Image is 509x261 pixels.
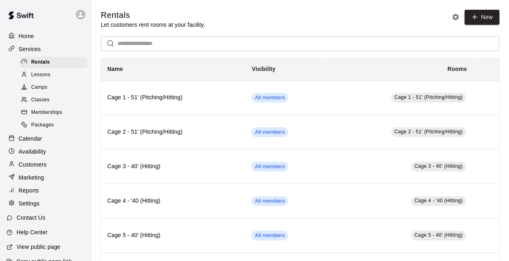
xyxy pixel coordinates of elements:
h6: Cage 3 - 40' (Hitting) [107,162,239,171]
p: Services [19,45,41,53]
a: New [464,10,499,25]
span: Camps [31,83,47,92]
div: This service is visible to all members [251,231,288,240]
h5: Rentals [101,10,205,21]
a: Settings [6,197,85,210]
div: Lessons [19,69,88,81]
div: Classes [19,94,88,106]
p: Reports [19,186,39,195]
p: Contact Us [17,214,45,222]
p: Help Center [17,228,47,236]
span: Rentals [31,58,50,66]
b: Visibility [251,66,275,72]
b: Rooms [447,66,467,72]
a: Marketing [6,171,85,184]
h6: Cage 2 - 51' (Pitching/Hitting) [107,128,239,137]
div: This service is visible to all members [251,162,288,171]
span: All members [251,232,288,240]
span: Cage 5 - 40' (Hitting) [414,232,462,238]
span: All members [251,163,288,171]
div: Memberships [19,107,88,118]
span: All members [251,197,288,205]
div: Rentals [19,57,88,68]
span: Memberships [31,109,62,117]
div: This service is visible to all members [251,93,288,103]
span: Cage 1 - 51' (Pitching/Hitting) [394,94,463,100]
span: Cage 3 - 40' (Hitting) [414,163,462,169]
b: Name [107,66,123,72]
span: Classes [31,96,49,104]
a: Lessons [19,68,91,81]
p: Availability [19,148,46,156]
p: Settings [19,199,40,208]
h6: Cage 5 - 40' (Hitting) [107,231,239,240]
a: Customers [6,158,85,171]
p: Customers [19,160,47,169]
div: Packages [19,120,88,131]
p: Home [19,32,34,40]
span: Cage 4 - '40 (Hitting) [414,198,462,203]
p: Calendar [19,135,42,143]
span: Packages [31,121,54,129]
a: Classes [19,94,91,107]
a: Services [6,43,85,55]
div: This service is visible to all members [251,127,288,137]
a: Availability [6,145,85,158]
a: Reports [6,184,85,197]
h6: Cage 4 - '40 (Hitting) [107,197,239,205]
a: Packages [19,119,91,132]
a: Calendar [6,133,85,145]
a: Rentals [19,56,91,68]
div: This service is visible to all members [251,196,288,206]
div: Camps [19,82,88,93]
a: Memberships [19,107,91,119]
p: Let customers rent rooms at your facility. [101,21,205,29]
span: Lessons [31,71,51,79]
span: All members [251,128,288,136]
button: Rental settings [449,11,462,23]
span: Cage 2 - 51' (Pitching/Hitting) [394,129,463,135]
a: Home [6,30,85,42]
p: Marketing [19,173,44,182]
p: View public page [17,243,60,251]
h6: Cage 1 - 51' (Pitching/Hitting) [107,93,239,102]
a: Camps [19,81,91,94]
span: All members [251,94,288,102]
